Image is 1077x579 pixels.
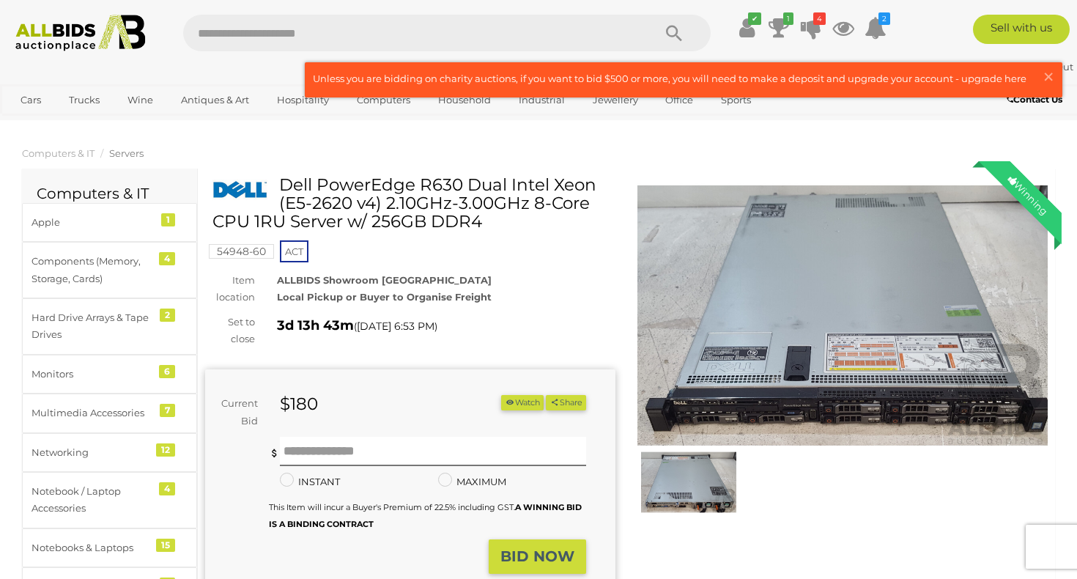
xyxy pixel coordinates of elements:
[277,291,492,303] strong: Local Pickup or Buyer to Organise Freight
[160,404,175,417] div: 7
[159,482,175,495] div: 4
[800,15,822,41] a: 4
[637,15,711,51] button: Search
[37,185,182,202] h2: Computers & IT
[22,472,197,528] a: Notebook / Laptop Accessories 4
[269,502,582,529] small: This Item will incur a Buyer's Premium of 22.5% including GST.
[347,88,420,112] a: Computers
[118,88,163,112] a: Wine
[212,180,268,200] img: Dell PowerEdge R630 Dual Intel Xeon (E5-2620 v4) 2.10GHz-3.00GHz 8-Core CPU 1RU Server w/ 256GB DDR4
[973,15,1070,44] a: Sell with us
[32,483,152,517] div: Notebook / Laptop Accessories
[32,539,152,556] div: Notebooks & Laptops
[1026,61,1029,73] span: |
[32,444,152,461] div: Networking
[212,176,612,232] h1: Dell PowerEdge R630 Dual Intel Xeon (E5-2620 v4) 2.10GHz-3.00GHz 8-Core CPU 1RU Server w/ 256GB DDR4
[736,15,758,41] a: ✔
[159,252,175,265] div: 4
[8,15,153,51] img: Allbids.com.au
[429,88,500,112] a: Household
[156,539,175,552] div: 15
[813,12,826,25] i: 4
[22,433,197,472] a: Networking 12
[783,12,793,25] i: 1
[982,61,1026,73] a: nreese
[277,274,492,286] strong: ALLBIDS Showroom [GEOGRAPHIC_DATA]
[156,443,175,457] div: 12
[748,12,761,25] i: ✔
[500,547,574,565] strong: BID NOW
[194,314,266,348] div: Set to close
[357,320,434,333] span: [DATE] 6:53 PM
[501,395,544,410] button: Watch
[878,12,890,25] i: 2
[267,88,338,112] a: Hospitality
[205,395,269,429] div: Current Bid
[994,161,1062,229] div: Winning
[161,213,175,226] div: 1
[22,298,197,355] a: Hard Drive Arrays & Tape Drives 2
[1007,92,1066,108] a: Contact Us
[280,473,340,490] label: INSTANT
[11,112,134,136] a: [GEOGRAPHIC_DATA]
[59,88,109,112] a: Trucks
[32,366,152,383] div: Monitors
[711,88,760,112] a: Sports
[209,246,274,257] a: 54948-60
[22,147,95,159] a: Computers & IT
[22,203,197,242] a: Apple 1
[865,15,887,41] a: 2
[1042,62,1055,91] span: ×
[354,320,437,332] span: ( )
[637,183,1048,448] img: Dell PowerEdge R630 Dual Intel Xeon (E5-2620 v4) 2.10GHz-3.00GHz 8-Core CPU 1RU Server w/ 256GB DDR4
[280,394,318,414] strong: $180
[509,88,574,112] a: Industrial
[656,88,703,112] a: Office
[501,395,544,410] li: Watch this item
[982,61,1024,73] strong: nreese
[32,309,152,344] div: Hard Drive Arrays & Tape Drives
[22,528,197,567] a: Notebooks & Laptops 15
[22,242,197,298] a: Components (Memory, Storage, Cards) 4
[280,240,308,262] span: ACT
[22,394,197,432] a: Multimedia Accessories 7
[32,214,152,231] div: Apple
[768,15,790,41] a: 1
[277,317,354,333] strong: 3d 13h 43m
[32,405,152,421] div: Multimedia Accessories
[159,365,175,378] div: 6
[641,451,736,513] img: Dell PowerEdge R630 Dual Intel Xeon (E5-2620 v4) 2.10GHz-3.00GHz 8-Core CPU 1RU Server w/ 256GB DDR4
[109,147,144,159] a: Servers
[1007,94,1062,105] b: Contact Us
[171,88,259,112] a: Antiques & Art
[489,539,586,574] button: BID NOW
[438,473,506,490] label: MAXIMUM
[194,272,266,306] div: Item location
[583,88,648,112] a: Jewellery
[11,88,51,112] a: Cars
[546,395,586,410] button: Share
[32,253,152,287] div: Components (Memory, Storage, Cards)
[160,309,175,322] div: 2
[209,244,274,259] mark: 54948-60
[22,355,197,394] a: Monitors 6
[1031,61,1073,73] a: Sign Out
[269,502,582,529] b: A WINNING BID IS A BINDING CONTRACT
